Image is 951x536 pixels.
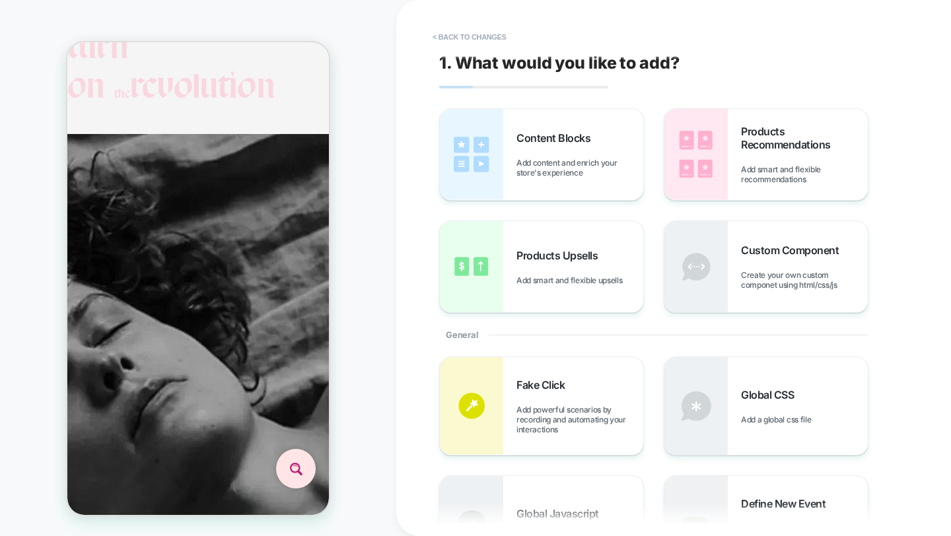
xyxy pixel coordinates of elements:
[516,158,643,178] span: Add content and enrich your store's experience
[516,378,571,391] span: Fake Click
[439,313,868,356] div: General
[47,44,62,59] span: the
[516,131,597,145] span: Content Blocks
[741,244,845,257] span: Custom Component
[741,497,832,510] span: Define New Event
[426,26,513,48] button: < Back to changes
[516,405,643,434] span: Add powerful scenarios by recording and automating your interactions
[516,275,629,285] span: Add smart and flexible upsells
[741,164,868,184] span: Add smart and flexible recommendations
[741,415,818,424] span: Add a global css file
[741,125,868,151] span: Products Recommendations
[516,507,606,520] span: Global Javascript
[439,53,680,73] span: 1. What would you like to add?
[516,249,604,262] span: Products Upsells
[741,270,868,290] span: Create your own custom componet using html/css/js
[741,388,800,401] span: Global CSS
[63,21,207,67] span: revolution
